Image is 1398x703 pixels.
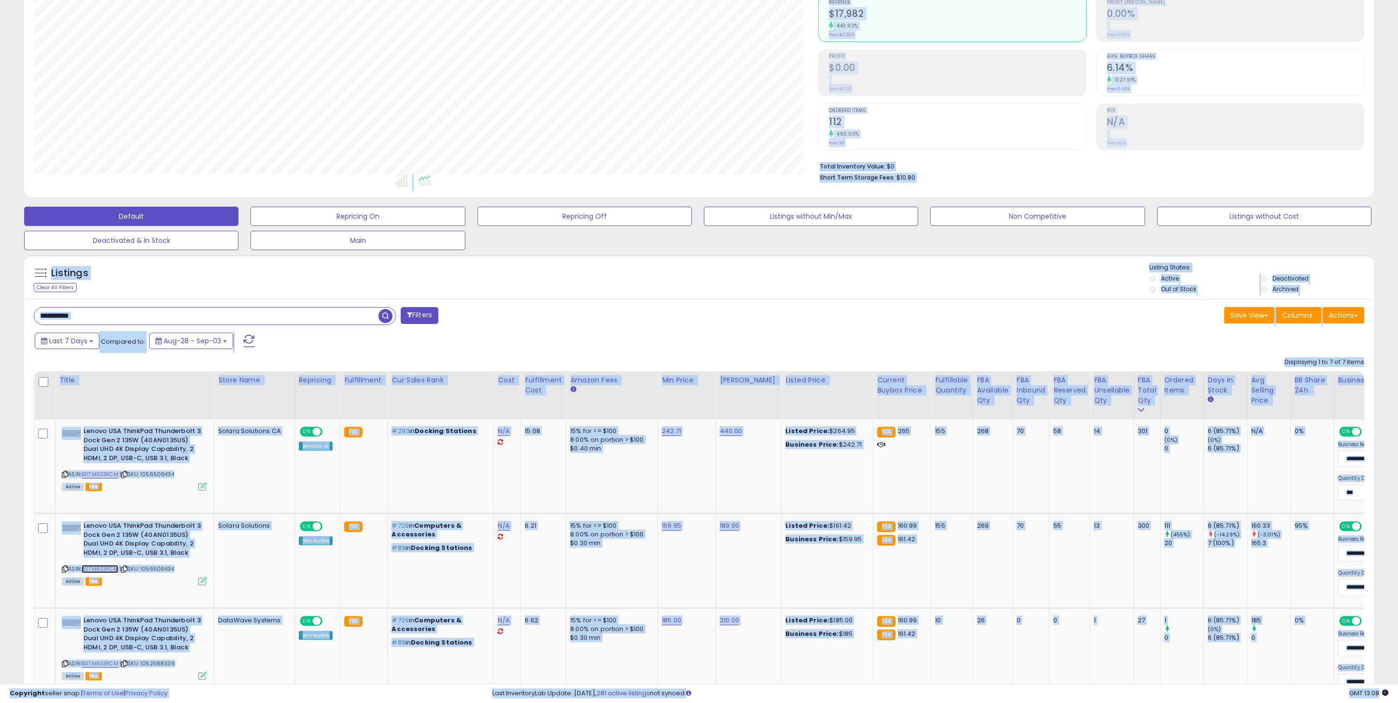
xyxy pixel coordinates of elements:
div: Store Name [218,375,291,385]
b: Listed Price: [785,616,829,625]
button: Main [251,231,465,250]
small: (0%) [1164,436,1178,444]
div: 6 (85.71%) [1208,521,1247,530]
div: 111 [1164,521,1203,530]
div: 13 [1094,521,1126,530]
strong: Copyright [10,689,45,698]
div: 6 (85.71%) [1208,444,1247,453]
div: Fulfillment [344,375,383,385]
div: N/A [1251,427,1283,436]
div: Listed Price [785,375,869,385]
div: Days In Stock [1208,375,1243,395]
span: OFF [1360,522,1375,531]
button: Filters [401,307,438,324]
label: Active [1161,274,1179,282]
span: Ordered Items [829,108,1086,113]
button: Listings without Min/Max [704,207,918,226]
small: FBA [877,630,895,640]
div: $159.95 [785,535,866,544]
span: FBA [85,577,102,586]
div: 95% [1295,521,1327,530]
span: #89 [391,638,405,647]
span: Profit [829,54,1086,59]
div: Displaying 1 to 7 of 7 items [1285,358,1364,367]
span: OFF [321,428,336,436]
div: 0% [1295,616,1327,625]
div: Current Buybox Price [877,375,927,395]
button: Non Competitive [930,207,1145,226]
small: FBA [877,535,895,546]
button: Repricing On [251,207,465,226]
small: (0%) [1208,436,1221,444]
p: in [391,616,486,633]
p: in [391,521,486,539]
span: Docking Stations [415,426,476,436]
button: Save View [1224,307,1274,323]
div: 300 [1138,521,1153,530]
button: Aug-28 - Sep-03 [149,333,233,349]
span: ON [1340,522,1352,531]
div: 6 (85.71%) [1208,427,1247,436]
b: Total Inventory Value: [820,162,885,170]
span: ON [301,522,313,531]
div: Avg Selling Price [1251,375,1286,406]
small: FBA [344,521,362,532]
div: 0 [1053,616,1082,625]
a: 210.00 [720,616,739,625]
div: 155 [935,427,965,436]
small: FBA [344,616,362,627]
div: FBA Reserved Qty [1053,375,1086,406]
a: B07M6S81CM [82,470,118,478]
small: (-3.01%) [1258,531,1280,538]
b: Business Price: [785,629,839,638]
div: $185.00 [785,616,866,625]
div: Ordered Items [1164,375,1200,395]
small: Prev: 0.43% [1107,86,1130,92]
span: 161.42 [898,629,916,638]
a: B07M6S81CM [82,660,118,668]
div: 6.21 [525,521,559,530]
li: $0 [820,160,1357,171]
div: Win BuyBox [299,536,333,545]
div: Amazon AI [299,442,333,450]
div: FBA Unsellable Qty [1094,375,1130,406]
span: 160.99 [898,521,917,530]
div: seller snap | | [10,689,168,698]
h2: N/A [1107,116,1364,129]
small: Prev: 20 [829,140,845,146]
h5: Listings [51,267,88,280]
div: $0.40 min [570,444,650,453]
span: Columns [1282,310,1313,320]
div: 6 (85.71%) [1208,616,1247,625]
div: Fulfillable Quantity [935,375,968,395]
span: Docking Stations [411,638,472,647]
div: Min Price [662,375,712,385]
div: Fulfillment Cost [525,375,562,395]
small: FBA [877,616,895,627]
div: $0.30 min [570,633,650,642]
small: 460.00% [833,130,859,138]
span: $10.80 [896,173,915,182]
div: $264.95 [785,427,866,436]
div: 0 [1164,633,1203,642]
div: 0% [1295,427,1327,436]
b: Short Term Storage Fees: [820,173,895,182]
span: ON [1340,428,1352,436]
div: 70 [1017,427,1042,436]
small: (455%) [1171,531,1190,538]
div: 155 [935,521,965,530]
div: ASIN: [62,521,207,584]
h2: 112 [829,116,1086,129]
b: Business Price: [785,534,839,544]
span: OFF [1360,617,1375,625]
button: Columns [1276,307,1321,323]
a: 189.00 [720,521,739,531]
button: Repricing Off [477,207,692,226]
b: Lenovo USA ThinkPad Thunderbolt 3 Dock Gen 2 135W (40AN0135US) Dual UHD 4K Display Capability, 2 ... [84,521,201,560]
label: Deactivated [1272,274,1309,282]
div: $242.71 [785,440,866,449]
img: 211ADxJaPkL._SL40_.jpg [62,521,81,534]
h2: 0.00% [1107,8,1364,21]
a: N/A [498,521,509,531]
small: FBA [877,521,895,532]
